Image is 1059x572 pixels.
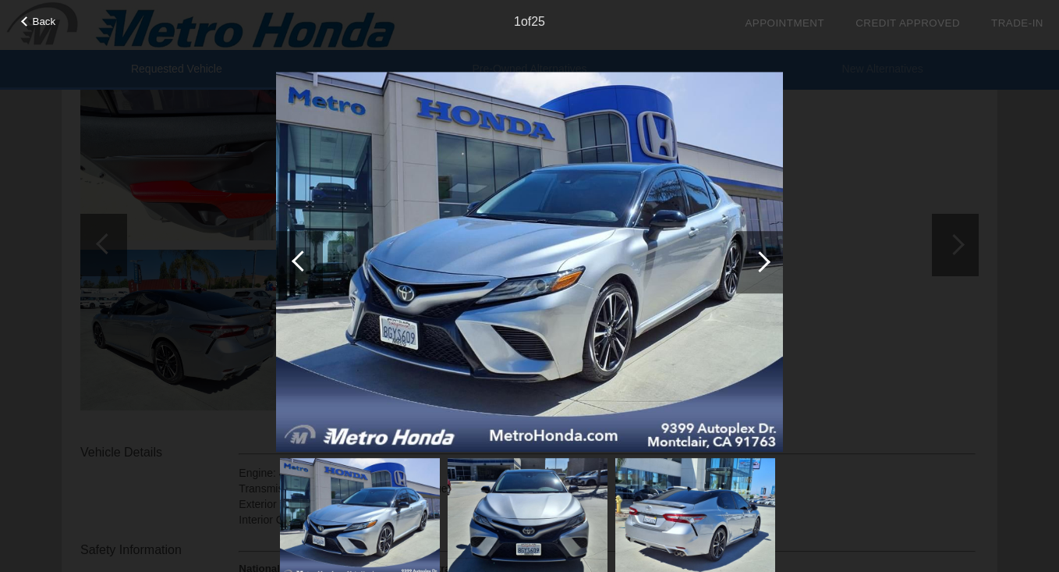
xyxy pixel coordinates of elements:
a: Trade-In [991,17,1043,29]
img: 4134160962c2b0b02854719d26482631.jpg [276,72,783,453]
span: 25 [531,15,545,28]
a: Credit Approved [855,17,960,29]
span: 1 [514,15,521,28]
span: Back [33,16,56,27]
a: Appointment [745,17,824,29]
